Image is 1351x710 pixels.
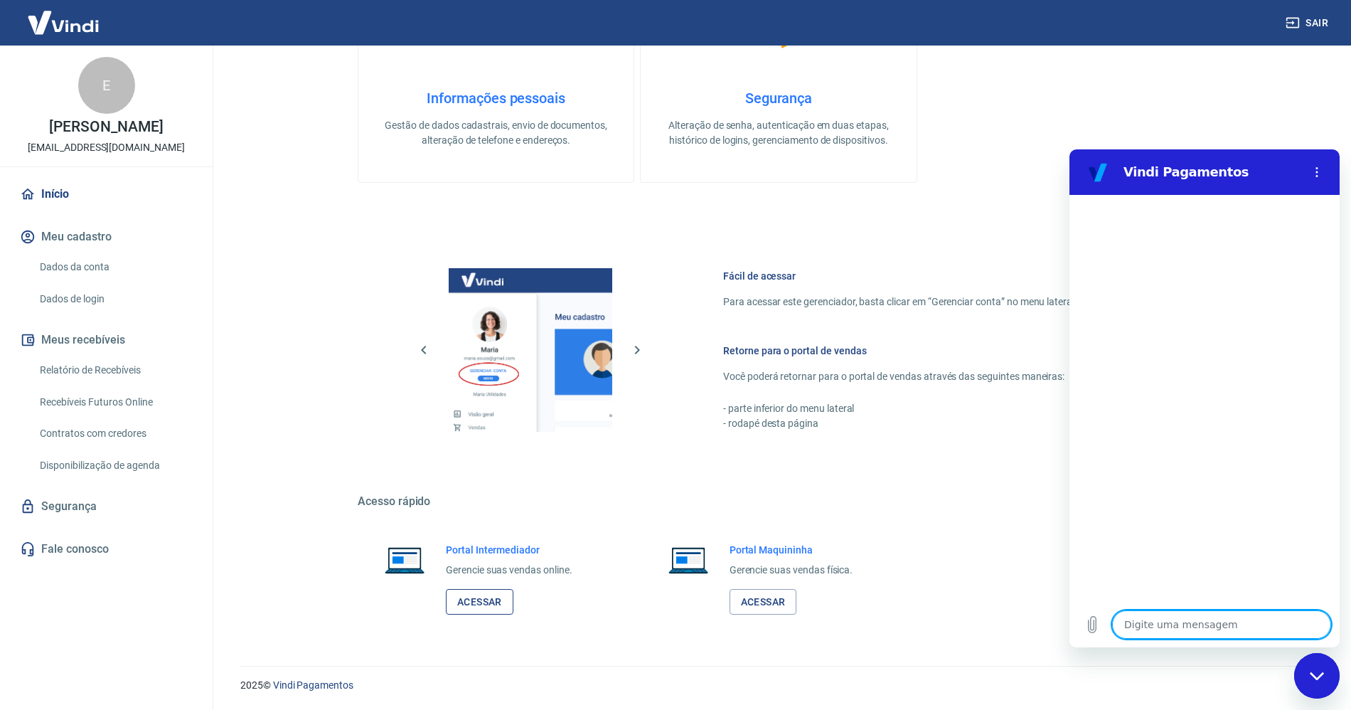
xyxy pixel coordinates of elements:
[17,324,196,356] button: Meus recebíveis
[730,563,853,578] p: Gerencie suas vendas física.
[34,253,196,282] a: Dados da conta
[1069,149,1340,647] iframe: Janela de mensagens
[723,416,1165,431] p: - rodapé desta página
[358,494,1200,509] h5: Acesso rápido
[658,543,718,577] img: Imagem de um notebook aberto
[1294,653,1340,699] iframe: Botão para abrir a janela de mensagens, conversa em andamento
[446,589,513,615] a: Acessar
[17,491,196,522] a: Segurança
[34,451,196,480] a: Disponibilização de agenda
[449,268,612,432] img: Imagem da dashboard mostrando o botão de gerenciar conta na sidebar no lado esquerdo
[1283,10,1334,36] button: Sair
[446,563,572,578] p: Gerencie suas vendas online.
[78,57,135,114] div: E
[34,419,196,448] a: Contratos com credores
[381,90,611,107] h4: Informações pessoais
[730,589,797,615] a: Acessar
[723,369,1165,384] p: Você poderá retornar para o portal de vendas através das seguintes maneiras:
[723,401,1165,416] p: - parte inferior do menu lateral
[663,90,893,107] h4: Segurança
[49,120,163,134] p: [PERSON_NAME]
[34,356,196,385] a: Relatório de Recebíveis
[375,543,434,577] img: Imagem de um notebook aberto
[17,534,196,565] a: Fale conosco
[273,679,353,691] a: Vindi Pagamentos
[723,344,1165,358] h6: Retorne para o portal de vendas
[28,140,185,155] p: [EMAIL_ADDRESS][DOMAIN_NAME]
[240,678,1317,693] p: 2025 ©
[17,179,196,210] a: Início
[34,388,196,417] a: Recebíveis Futuros Online
[381,118,611,148] p: Gestão de dados cadastrais, envio de documentos, alteração de telefone e endereços.
[34,285,196,314] a: Dados de login
[663,118,893,148] p: Alteração de senha, autenticação em duas etapas, histórico de logins, gerenciamento de dispositivos.
[17,221,196,253] button: Meu cadastro
[17,1,110,44] img: Vindi
[723,295,1165,309] p: Para acessar este gerenciador, basta clicar em “Gerenciar conta” no menu lateral do portal de ven...
[723,269,1165,283] h6: Fácil de acessar
[730,543,853,557] h6: Portal Maquininha
[446,543,572,557] h6: Portal Intermediador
